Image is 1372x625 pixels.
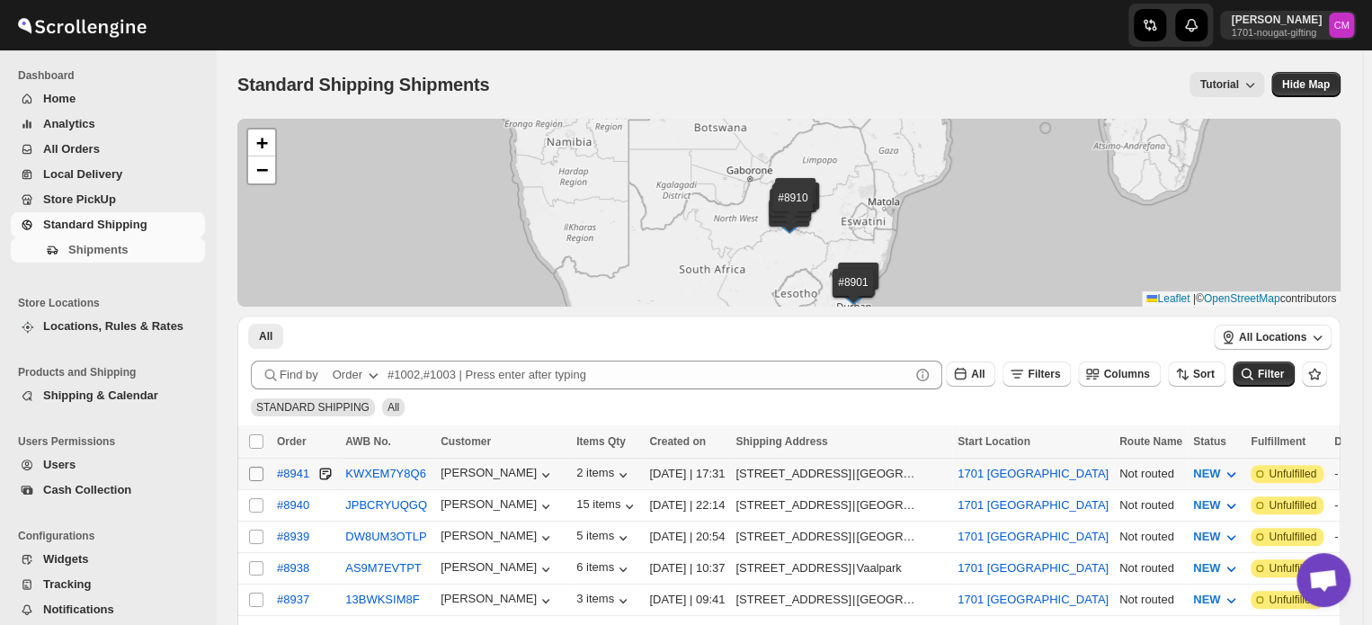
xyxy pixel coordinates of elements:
span: − [256,158,268,181]
button: All Orders [11,137,205,162]
img: Marker [776,214,803,234]
div: #8937 [277,593,309,606]
button: KWXEM7Y8Q6 [345,467,426,480]
span: + [256,131,268,154]
div: [STREET_ADDRESS] [735,465,851,483]
img: Marker [781,196,808,216]
span: Filter [1258,368,1284,380]
a: OpenStreetMap [1204,292,1280,305]
button: 15 items [576,497,638,515]
button: JPBCRYUQGQ [345,498,427,512]
span: NEW [1193,593,1220,606]
button: Shipments [11,237,205,263]
button: Order [322,361,393,389]
div: | [735,465,947,483]
button: Map action label [1271,72,1341,97]
span: Hide Map [1282,77,1330,92]
button: Shipping & Calendar [11,383,205,408]
button: NEW [1182,522,1251,551]
span: Store PickUp [43,192,116,206]
span: All [971,368,984,380]
span: All Orders [43,142,100,156]
span: Unfulfilled [1269,593,1316,607]
button: [PERSON_NAME] [441,466,555,484]
button: Filter [1233,362,1295,387]
img: Marker [780,199,806,219]
button: Sort [1168,362,1225,387]
div: [GEOGRAPHIC_DATA] [856,591,919,609]
div: | [735,496,947,514]
span: Unfulfilled [1269,498,1316,513]
button: #8940 [277,498,309,512]
span: Shipping Address [735,435,827,448]
img: Marker [786,197,813,217]
div: [DATE] | 10:37 [649,559,725,577]
span: Order [277,435,307,448]
div: Not routed [1119,559,1182,577]
span: NEW [1193,498,1220,512]
img: Marker [782,192,809,212]
div: © contributors [1142,291,1341,307]
button: [PERSON_NAME] [441,560,555,578]
button: 13BWKSIM8F [345,593,419,606]
a: Open chat [1296,553,1350,607]
span: NEW [1193,530,1220,543]
text: CM [1333,20,1349,31]
button: #8939 [277,530,309,543]
div: [PERSON_NAME] [441,497,555,515]
span: Items Qty [576,435,626,448]
button: 1701 [GEOGRAPHIC_DATA] [958,467,1109,480]
button: 6 items [576,560,632,578]
button: DW8UM3OTLP [345,530,426,543]
button: Tutorial [1189,72,1264,97]
span: Tracking [43,577,91,591]
span: NEW [1193,467,1220,480]
div: 5 items [576,529,632,547]
span: Unfulfilled [1269,530,1316,544]
span: Widgets [43,552,88,566]
button: [PERSON_NAME] [441,592,555,610]
img: Marker [776,203,803,223]
button: 2 items [576,466,632,484]
div: [GEOGRAPHIC_DATA] [856,528,919,546]
div: [GEOGRAPHIC_DATA] [856,496,919,514]
button: Filters [1002,362,1071,387]
div: [STREET_ADDRESS] [735,591,851,609]
button: 1701 [GEOGRAPHIC_DATA] [958,561,1109,575]
button: 1701 [GEOGRAPHIC_DATA] [958,498,1109,512]
button: 1701 [GEOGRAPHIC_DATA] [958,593,1109,606]
a: Leaflet [1146,292,1189,305]
span: Status [1193,435,1226,448]
img: Marker [778,209,805,228]
a: Zoom out [248,156,275,183]
button: Columns [1078,362,1160,387]
button: Tracking [11,572,205,597]
button: NEW [1182,460,1251,488]
span: Customer [441,435,491,448]
span: Users Permissions [18,434,207,449]
span: Products and Shipping [18,365,207,379]
span: Standard Shipping [43,218,147,231]
button: Locations, Rules & Rates [11,314,205,339]
div: [STREET_ADDRESS] [735,559,851,577]
span: Store Locations [18,296,207,310]
button: All [248,324,283,349]
div: [DATE] | 09:41 [649,591,725,609]
img: Marker [780,200,806,219]
span: Cleo Moyo [1329,13,1354,38]
div: [PERSON_NAME] [441,529,555,547]
span: AWB No. [345,435,391,448]
p: [PERSON_NAME] [1231,13,1322,27]
span: Standard Shipping Shipments [237,75,489,94]
button: NEW [1182,491,1251,520]
span: All [259,329,272,344]
button: Analytics [11,112,205,137]
div: #8938 [277,561,309,575]
a: Zoom in [248,129,275,156]
span: Local Delivery [43,167,122,181]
